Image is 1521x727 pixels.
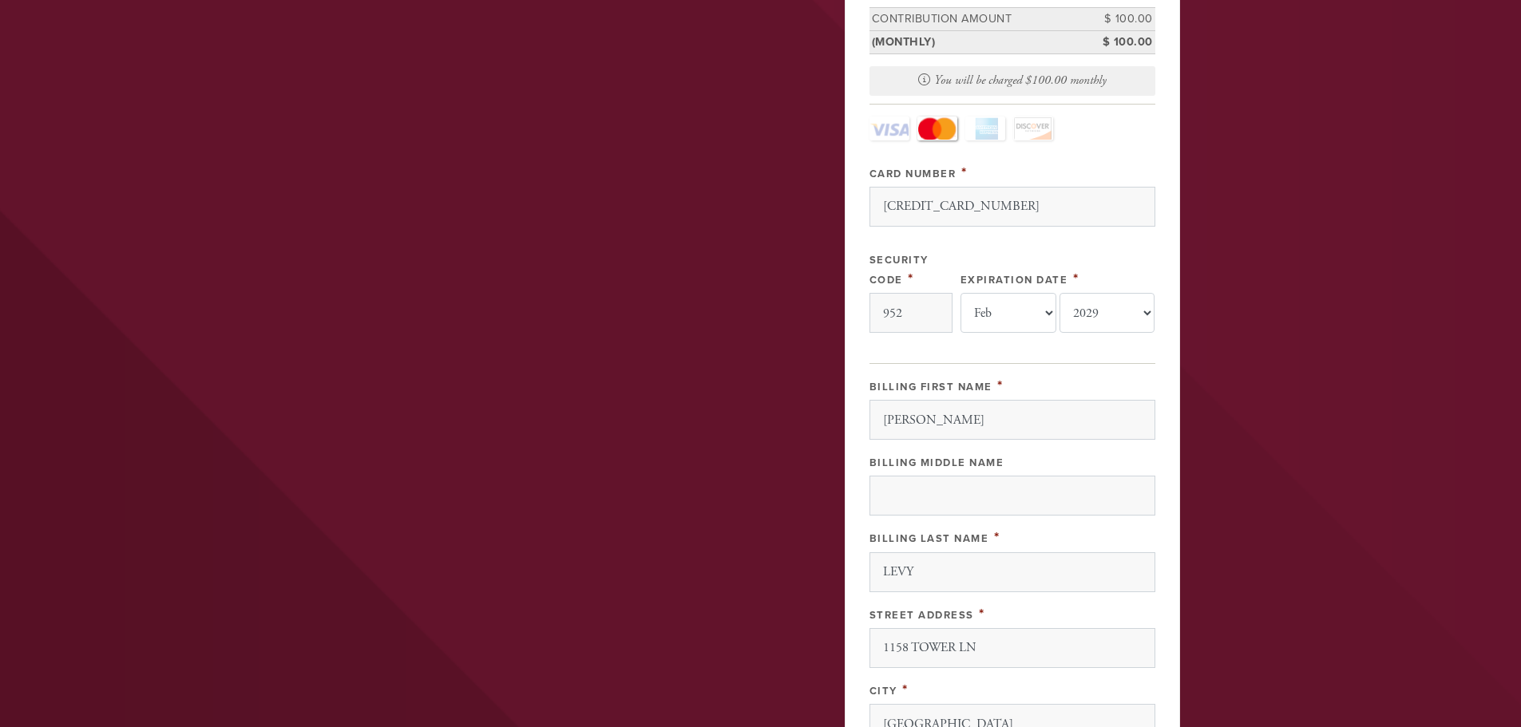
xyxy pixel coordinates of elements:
label: City [869,685,897,697]
div: You will be charged $100.00 monthly [869,66,1155,96]
select: Expiration Date year [1060,293,1155,333]
span: This field is required. [961,164,968,181]
label: Billing First Name [869,381,992,393]
label: Street Address [869,609,974,622]
a: Visa [869,117,909,140]
span: This field is required. [979,605,985,622]
label: Security Code [869,254,929,286]
td: $ 100.00 [1083,30,1155,53]
span: This field is required. [902,681,909,698]
span: This field is required. [994,528,1000,546]
a: Discover [1013,117,1053,140]
span: This field is required. [908,270,914,287]
label: Billing Last Name [869,532,989,545]
td: $ 100.00 [1083,8,1155,31]
select: Expiration Date month [961,293,1056,333]
label: Card Number [869,168,957,180]
label: Expiration Date [961,274,1068,286]
span: This field is required. [1073,270,1079,287]
td: (monthly) [869,30,1083,53]
span: This field is required. [997,377,1004,394]
label: Billing Middle Name [869,456,1004,469]
a: MasterCard [917,117,957,140]
td: Contribution Amount [869,8,1083,31]
a: Amex [965,117,1005,140]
